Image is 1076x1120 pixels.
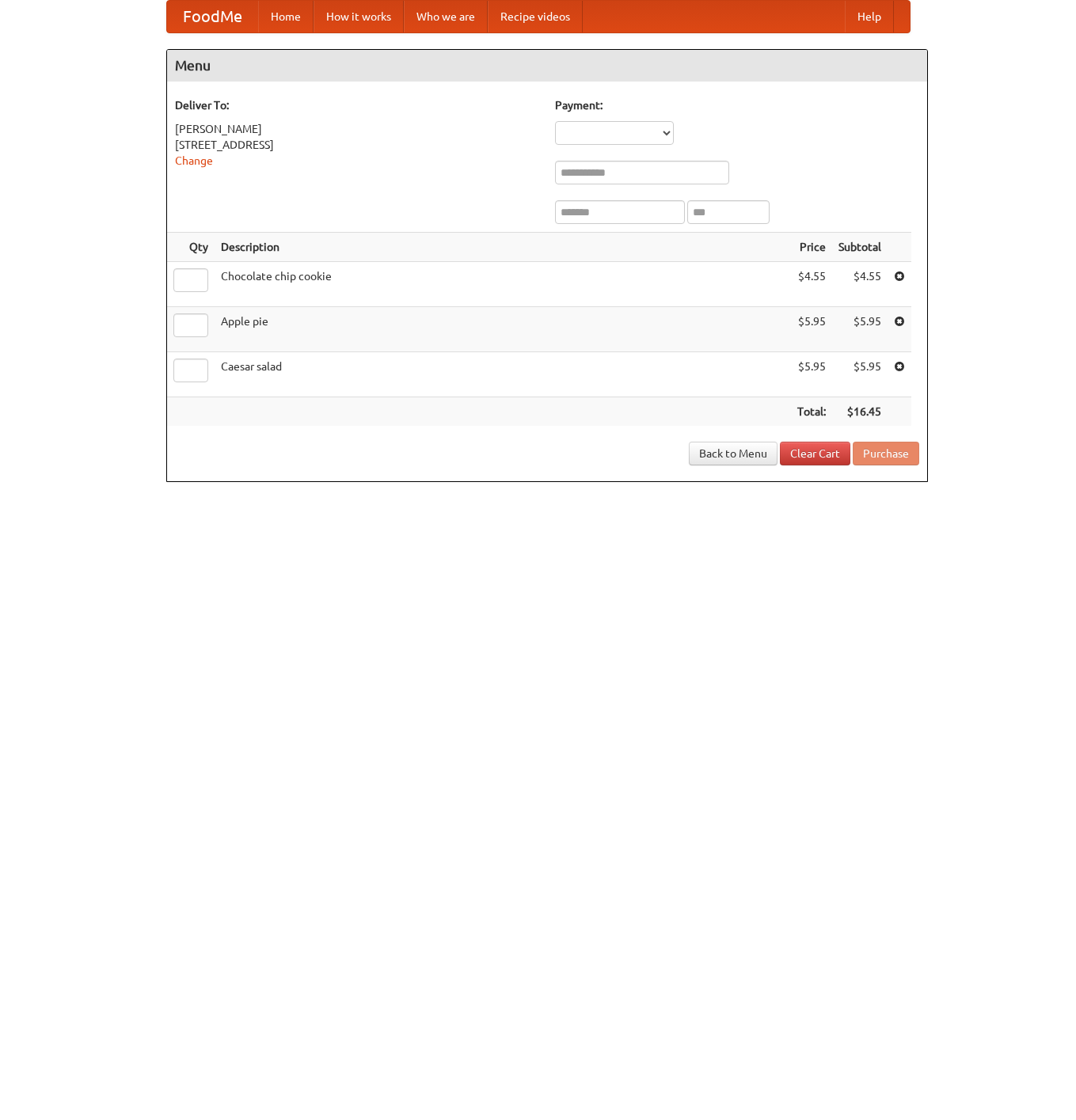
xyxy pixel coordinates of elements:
[175,137,539,153] div: [STREET_ADDRESS]
[791,307,832,352] td: $5.95
[215,233,791,262] th: Description
[791,233,832,262] th: Price
[404,1,488,32] a: Who we are
[215,352,791,397] td: Caesar salad
[555,97,919,113] h5: Payment:
[780,442,850,465] a: Clear Cart
[832,352,888,397] td: $5.95
[832,233,888,262] th: Subtotal
[488,1,583,32] a: Recipe videos
[791,352,832,397] td: $5.95
[689,442,778,465] a: Back to Menu
[167,233,215,262] th: Qty
[791,397,832,427] th: Total:
[215,307,791,352] td: Apple pie
[175,154,213,167] a: Change
[832,397,888,427] th: $16.45
[791,262,832,307] td: $4.55
[853,442,919,465] button: Purchase
[258,1,314,32] a: Home
[167,1,258,32] a: FoodMe
[175,121,539,137] div: [PERSON_NAME]
[832,307,888,352] td: $5.95
[314,1,404,32] a: How it works
[832,262,888,307] td: $4.55
[175,97,539,113] h5: Deliver To:
[167,50,927,82] h4: Menu
[845,1,894,32] a: Help
[215,262,791,307] td: Chocolate chip cookie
